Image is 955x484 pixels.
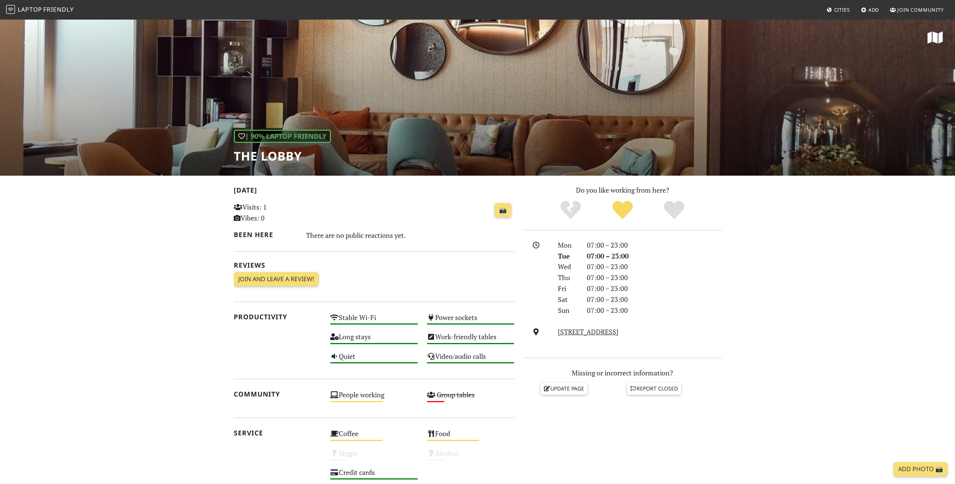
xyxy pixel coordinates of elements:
a: Join Community [887,3,947,17]
div: Fri [553,283,582,294]
div: 07:00 – 23:00 [582,261,726,272]
a: LaptopFriendly LaptopFriendly [6,3,74,17]
div: Coffee [326,427,422,447]
a: [STREET_ADDRESS] [558,327,618,336]
div: 07:00 – 23:00 [582,283,726,294]
div: Alcohol [422,447,519,466]
div: Long stays [326,331,422,350]
div: Wed [553,261,582,272]
div: 07:00 – 23:00 [582,272,726,283]
div: Power sockets [422,311,519,331]
a: Report closed [627,383,681,394]
a: 📸 [495,203,511,217]
h2: Reviews [234,261,515,269]
div: Quiet [326,350,422,369]
div: Yes [597,200,649,221]
h2: Service [234,429,321,437]
s: Group tables [437,390,475,399]
span: Add [868,6,879,13]
span: Laptop [18,5,42,14]
div: Thu [553,272,582,283]
h1: THE LOBBY [234,149,331,163]
h2: Productivity [234,313,321,321]
div: Tue [553,251,582,262]
div: Sun [553,305,582,316]
p: Missing or incorrect information? [524,368,722,378]
a: Update page [541,383,587,394]
p: Visits: 1 Vibes: 0 [234,202,321,224]
h2: [DATE] [234,186,515,197]
div: There are no public reactions yet. [306,229,515,241]
span: Cities [834,6,850,13]
a: Add Photo 📸 [894,462,947,476]
div: Veggie [326,447,422,466]
div: Mon [553,240,582,251]
div: Work-friendly tables [422,331,519,350]
div: 07:00 – 23:00 [582,294,726,305]
div: Sat [553,294,582,305]
div: Food [422,427,519,447]
a: Cities [824,3,853,17]
p: Do you like working from here? [524,185,722,196]
div: 07:00 – 23:00 [582,251,726,262]
span: Join Community [897,6,944,13]
div: Definitely! [648,200,700,221]
h2: Community [234,390,321,398]
span: Friendly [43,5,73,14]
div: Video/audio calls [422,350,519,369]
div: Stable Wi-Fi [326,311,422,331]
div: 07:00 – 23:00 [582,305,726,316]
div: 07:00 – 23:00 [582,240,726,251]
a: Add [858,3,882,17]
a: Join and leave a review! [234,272,318,286]
div: | 90% Laptop Friendly [234,130,331,143]
h2: Been here [234,231,297,239]
div: No [545,200,597,221]
img: LaptopFriendly [6,5,15,14]
div: People working [326,389,422,408]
